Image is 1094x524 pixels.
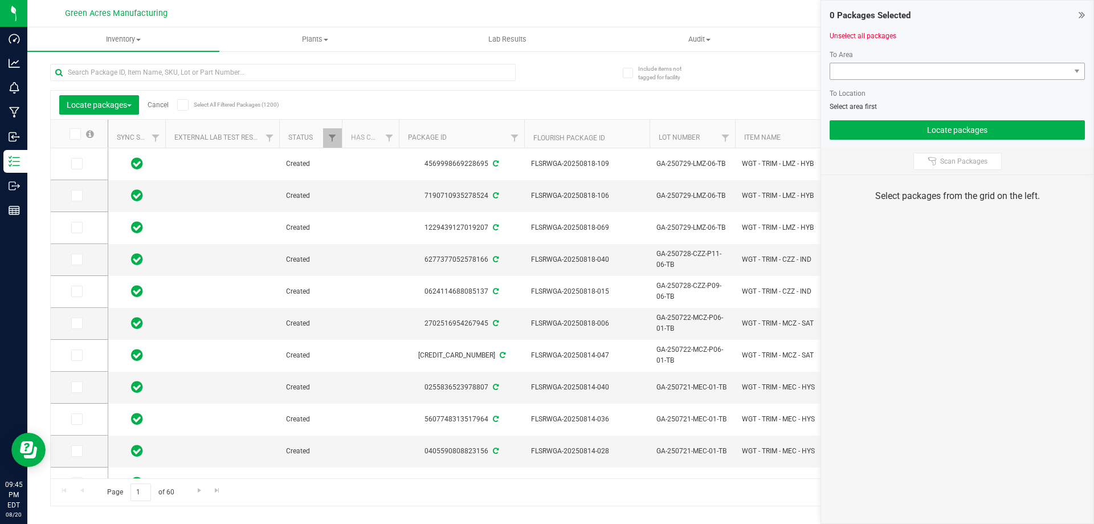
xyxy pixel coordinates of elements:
span: Inventory [27,34,219,44]
span: WGT - TRIM - MCZ - SAT [742,350,828,361]
a: Item Name [744,133,781,141]
span: In Sync [131,283,143,299]
a: Filter [816,128,835,148]
a: Filter [146,128,165,148]
span: In Sync [131,379,143,395]
a: Lab Results [411,27,603,51]
a: Audit [603,27,795,51]
span: Created [286,414,335,425]
span: WGT - TRIM - CZZ - IND [742,286,828,297]
div: 2702516954267945 [397,318,526,329]
div: Select packages from the grid on the left. [835,189,1079,203]
span: Created [286,382,335,393]
inline-svg: Manufacturing [9,107,20,118]
span: Created [286,190,335,201]
span: In Sync [131,188,143,204]
p: 08/20 [5,510,22,519]
span: GA-250729-LMZ-06-TB [656,222,728,233]
span: FLSRWGA-20250814-036 [531,414,643,425]
div: 0624114688085137 [397,286,526,297]
span: WGT - TRIM - MEC - HYS [742,382,828,393]
inline-svg: Dashboard [9,33,20,44]
span: Locate packages [67,100,132,109]
span: FLSRWGA-20250818-006 [531,318,643,329]
span: Plants [220,34,411,44]
span: In Sync [131,220,143,235]
a: Plants [219,27,411,51]
span: Sync from Compliance System [491,383,499,391]
a: Filter [260,128,279,148]
span: GA-250721-MEC-01-TB [656,446,728,457]
span: Select all records on this page [86,130,94,138]
a: Package ID [408,133,447,141]
span: FLSRWGA-20250818-040 [531,254,643,265]
span: In Sync [131,443,143,459]
span: Sync from Compliance System [491,447,499,455]
span: Created [286,446,335,457]
span: GA-250721-MEC-01-TB [656,382,728,393]
a: Inventory [27,27,219,51]
a: Cancel [148,101,169,109]
span: Sync from Compliance System [491,160,499,168]
span: FLSRWGA-20250818-109 [531,159,643,169]
a: Status [288,133,313,141]
span: GA-250721-MEC-01-TB [656,414,728,425]
span: FLSRWGA-20250814-028 [531,446,643,457]
a: Go to the last page [209,484,226,499]
span: Sync from Compliance System [491,255,499,263]
span: To Area [830,51,853,59]
div: 7190710935278524 [397,190,526,201]
span: Select All Filtered Packages (1200) [194,101,251,108]
span: Include items not tagged for facility [638,64,695,82]
span: GA-250722-MCZ-P06-01-TB [656,344,728,366]
span: Sync from Compliance System [498,351,505,359]
span: Green Acres Manufacturing [65,9,168,18]
div: 6277377052578166 [397,254,526,265]
div: 0405590808823156 [397,446,526,457]
span: Sync from Compliance System [491,287,499,295]
span: Created [286,478,335,489]
a: Flourish Package ID [533,134,605,142]
span: In Sync [131,475,143,491]
div: 1229439127019207 [397,222,526,233]
a: Unselect all packages [830,32,896,40]
span: In Sync [131,156,143,172]
input: Search Package ID, Item Name, SKU, Lot or Part Number... [50,64,516,81]
span: Sync from Compliance System [491,192,499,200]
inline-svg: Inbound [9,131,20,143]
span: To Location [830,90,866,98]
span: GA-250728-CZZ-P11-06-TB [656,249,728,270]
span: FLSRWGA-20250814-047 [531,350,643,361]
p: 09:45 PM EDT [5,480,22,510]
span: WGT - TRIM - CZZ - IND [742,254,828,265]
span: GA-250729-LMZ-06-TB [656,159,728,169]
span: WGT - TRIM - MCZ - SAT [742,318,828,329]
inline-svg: Outbound [9,180,20,192]
span: FLSRWGA-20250818-069 [531,222,643,233]
button: Scan Packages [913,153,1002,170]
span: In Sync [131,411,143,427]
span: GA-250728-CZZ-P09-06-TB [656,281,728,302]
span: In Sync [131,347,143,363]
a: Lot Number [659,133,700,141]
a: Filter [380,128,399,148]
a: Filter [716,128,735,148]
span: Created [286,286,335,297]
div: 5607748313517964 [397,414,526,425]
a: Filter [505,128,524,148]
span: FLSRWGA-20250818-015 [531,286,643,297]
span: Created [286,318,335,329]
span: FLSRWGA-20250814-040 [531,382,643,393]
span: Select area first [830,103,877,111]
iframe: Resource center [11,433,46,467]
span: GA-250721-MEC-01-TB [656,478,728,489]
span: Created [286,350,335,361]
span: Sync from Compliance System [491,319,499,327]
button: Locate packages [830,120,1085,140]
a: External Lab Test Result [174,133,264,141]
button: Locate packages [59,95,139,115]
span: GA-250722-MCZ-P06-01-TB [656,312,728,334]
th: Has COA [342,120,399,148]
inline-svg: Inventory [9,156,20,167]
span: Created [286,222,335,233]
